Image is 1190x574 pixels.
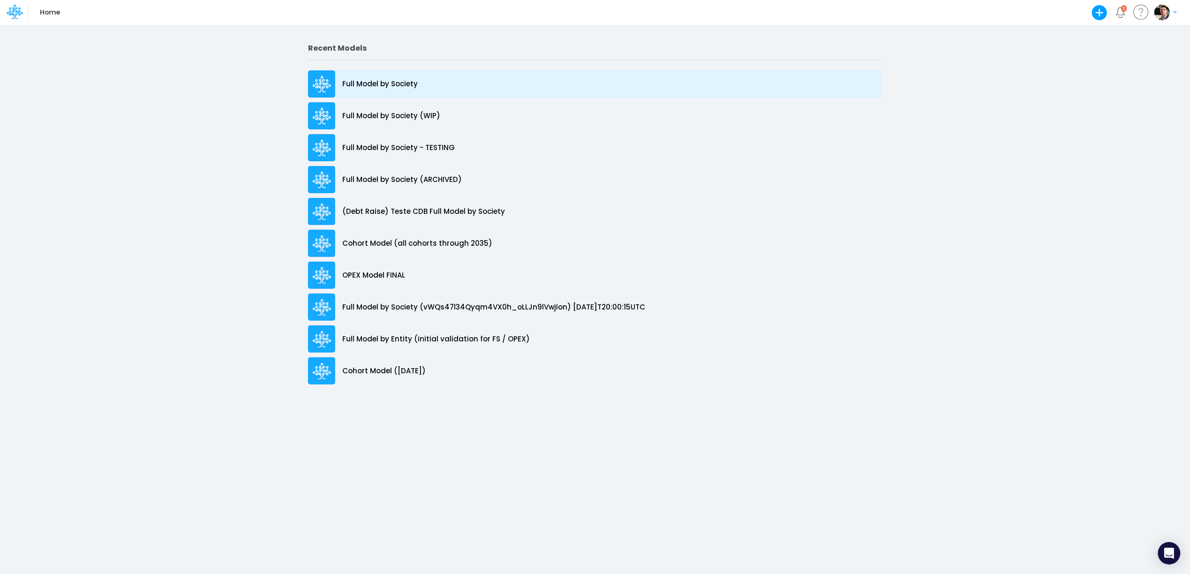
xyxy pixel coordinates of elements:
[342,334,530,345] p: Full Model by Entity (initial validation for FS / OPEX)
[308,164,882,196] a: Full Model by Society (ARCHIVED)
[308,44,882,53] h2: Recent Models
[1158,542,1181,565] div: Open Intercom Messenger
[342,79,418,90] p: Full Model by Society
[308,227,882,259] a: Cohort Model (all cohorts through 2035)
[342,366,426,377] p: Cohort Model ([DATE])
[342,206,505,217] p: (Debt Raise) Teste CDB Full Model by Society
[342,270,405,281] p: OPEX Model FINAL
[342,111,440,121] p: Full Model by Society (WIP)
[308,68,882,100] a: Full Model by Society
[308,291,882,323] a: Full Model by Society (vWQs47l34Qyqm4VX0h_oLLJn9lVwjIon) [DATE]T20:00:15UTC
[1123,6,1125,10] div: 2 unread items
[342,238,492,249] p: Cohort Model (all cohorts through 2035)
[342,302,645,313] p: Full Model by Society (vWQs47l34Qyqm4VX0h_oLLJn9lVwjIon) [DATE]T20:00:15UTC
[308,355,882,387] a: Cohort Model ([DATE])
[1115,7,1126,18] a: Notifications
[308,100,882,132] a: Full Model by Society (WIP)
[308,196,882,227] a: (Debt Raise) Teste CDB Full Model by Society
[308,132,882,164] a: Full Model by Society - TESTING
[308,259,882,291] a: OPEX Model FINAL
[342,174,462,185] p: Full Model by Society (ARCHIVED)
[308,323,882,355] a: Full Model by Entity (initial validation for FS / OPEX)
[342,143,455,153] p: Full Model by Society - TESTING
[40,8,60,18] p: Home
